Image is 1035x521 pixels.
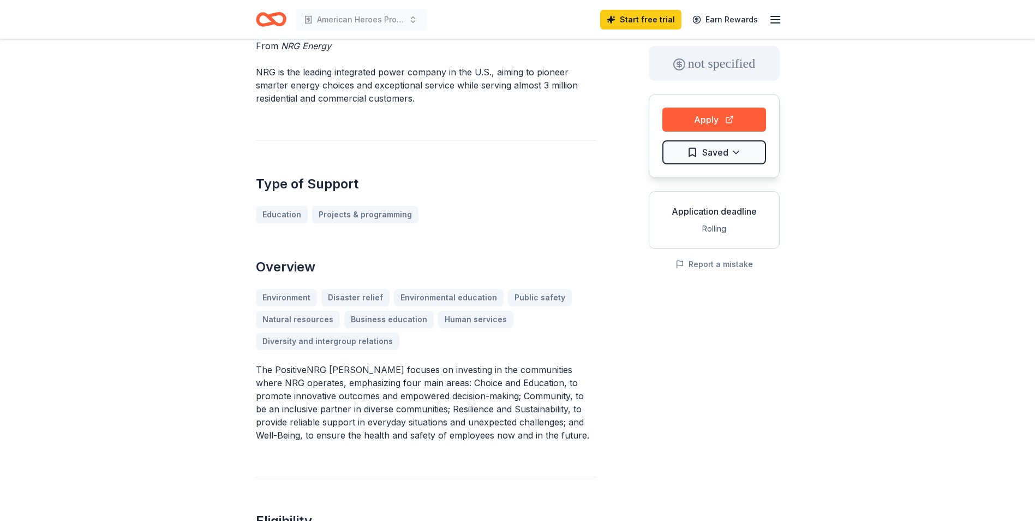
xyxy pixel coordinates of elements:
div: From [256,39,596,52]
button: Saved [662,140,766,164]
div: Rolling [658,222,770,235]
span: NRG Energy [281,40,331,51]
h2: Overview [256,258,596,276]
h2: Type of Support [256,175,596,193]
div: not specified [649,46,780,81]
a: Education [256,206,308,223]
button: Apply [662,108,766,132]
span: American Heroes Project [317,13,404,26]
span: Saved [702,145,728,159]
a: Projects & programming [312,206,418,223]
div: Application deadline [658,205,770,218]
p: The PositiveNRG [PERSON_NAME] focuses on investing in the communities where NRG operates, emphasi... [256,363,596,442]
button: American Heroes Project [295,9,426,31]
p: NRG is the leading integrated power company in the U.S., aiming to pioneer smarter energy choices... [256,66,596,105]
button: Report a mistake [675,258,753,271]
a: Home [256,7,286,32]
a: Earn Rewards [686,10,764,29]
a: Start free trial [600,10,681,29]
